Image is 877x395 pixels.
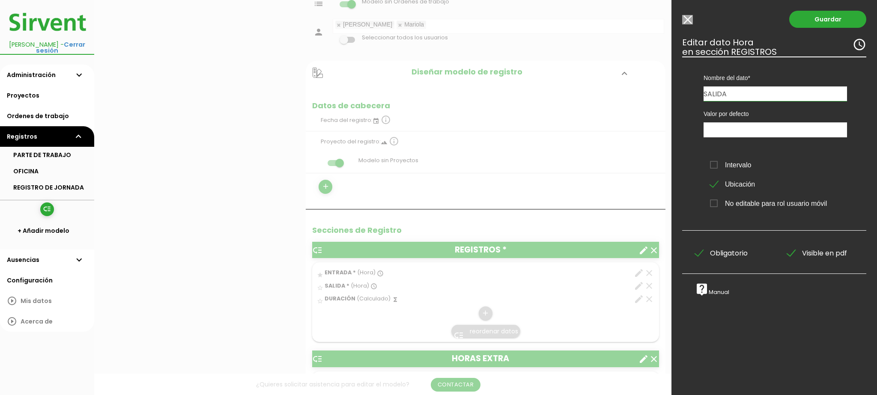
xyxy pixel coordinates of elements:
span: No editable para rol usuario móvil [710,198,827,209]
h3: Editar dato Hora en sección REGISTROS [682,38,866,56]
i: access_time [853,38,866,51]
a: live_helpManual [695,288,729,296]
label: Valor por defecto [704,110,847,118]
i: live_help [695,282,709,296]
span: Obligatorio [695,248,748,258]
span: Visible en pdf [787,248,847,258]
label: Nombre del dato [704,74,847,82]
a: Guardar [789,11,866,28]
span: Intervalo [710,160,751,170]
span: Ubicación [710,179,755,190]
